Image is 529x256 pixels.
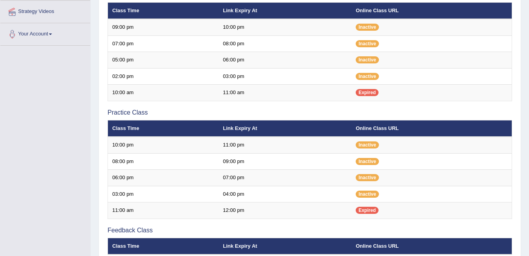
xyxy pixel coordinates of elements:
[356,174,379,181] span: Inactive
[219,19,351,35] td: 10:00 pm
[108,68,219,85] td: 02:00 pm
[219,186,351,202] td: 04:00 pm
[356,73,379,80] span: Inactive
[356,56,379,63] span: Inactive
[219,153,351,170] td: 09:00 pm
[356,89,379,96] span: Expired
[108,153,219,170] td: 08:00 pm
[108,170,219,186] td: 06:00 pm
[108,19,219,35] td: 09:00 pm
[108,137,219,153] td: 10:00 pm
[108,120,219,137] th: Class Time
[351,238,512,254] th: Online Class URL
[219,85,351,101] td: 11:00 am
[108,35,219,52] td: 07:00 pm
[108,186,219,202] td: 03:00 pm
[219,68,351,85] td: 03:00 pm
[351,2,512,19] th: Online Class URL
[0,1,90,20] a: Strategy Videos
[356,141,379,148] span: Inactive
[356,191,379,198] span: Inactive
[108,85,219,101] td: 10:00 am
[219,238,351,254] th: Link Expiry At
[219,137,351,153] td: 11:00 pm
[219,52,351,69] td: 06:00 pm
[219,170,351,186] td: 07:00 pm
[108,238,219,254] th: Class Time
[356,158,379,165] span: Inactive
[356,40,379,47] span: Inactive
[108,202,219,219] td: 11:00 am
[356,24,379,31] span: Inactive
[219,120,351,137] th: Link Expiry At
[356,207,379,214] span: Expired
[108,52,219,69] td: 05:00 pm
[108,2,219,19] th: Class Time
[108,109,512,116] h3: Practice Class
[351,120,512,137] th: Online Class URL
[0,23,90,43] a: Your Account
[108,227,512,234] h3: Feedback Class
[219,202,351,219] td: 12:00 pm
[219,2,351,19] th: Link Expiry At
[219,35,351,52] td: 08:00 pm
